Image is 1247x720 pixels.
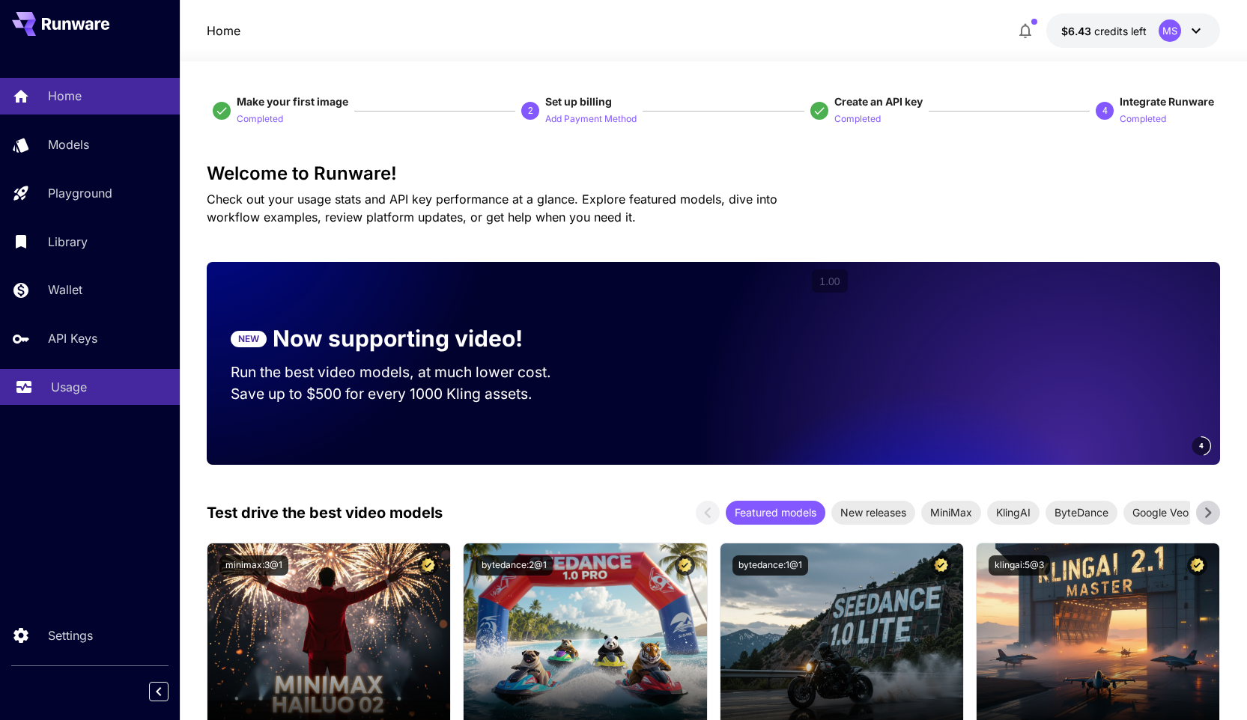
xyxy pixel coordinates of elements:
[1199,440,1204,451] span: 4
[834,112,881,126] p: Completed
[1120,109,1166,127] button: Completed
[237,112,283,126] p: Completed
[1159,19,1181,42] div: MS
[834,95,923,108] span: Create an API key
[48,233,88,251] p: Library
[1046,504,1117,520] span: ByteDance
[51,378,87,396] p: Usage
[987,501,1040,525] div: KlingAI
[675,555,695,576] button: Certified Model – Vetted for best performance and includes a commercial license.
[1102,104,1108,118] p: 4
[48,184,112,202] p: Playground
[273,322,523,356] p: Now supporting video!
[231,361,580,383] p: Run the best video models, at much lower cost.
[528,104,533,118] p: 2
[238,332,259,346] p: NEW
[1120,95,1214,108] span: Integrate Runware
[1046,501,1117,525] div: ByteDance
[1046,13,1220,48] button: $6.42773MS
[831,504,915,520] span: New releases
[726,501,825,525] div: Featured models
[207,163,1221,184] h3: Welcome to Runware!
[931,555,951,576] button: Certified Model – Vetted for best performance and includes a commercial license.
[726,504,825,520] span: Featured models
[732,555,808,576] button: bytedance:1@1
[160,678,180,705] div: Collapse sidebar
[1123,501,1198,525] div: Google Veo
[1061,25,1094,37] span: $6.43
[207,192,777,225] span: Check out your usage stats and API key performance at a glance. Explore featured models, dive int...
[834,109,881,127] button: Completed
[418,555,438,576] button: Certified Model – Vetted for best performance and includes a commercial license.
[1123,504,1198,520] span: Google Veo
[545,109,637,127] button: Add Payment Method
[831,501,915,525] div: New releases
[545,95,612,108] span: Set up billing
[1094,25,1147,37] span: credits left
[219,555,288,576] button: minimax:3@1
[48,87,82,105] p: Home
[987,504,1040,520] span: KlingAI
[1120,112,1166,126] p: Completed
[921,501,981,525] div: MiniMax
[48,135,89,153] p: Models
[48,626,93,644] p: Settings
[476,555,553,576] button: bytedance:2@1
[149,682,169,701] button: Collapse sidebar
[1061,23,1147,39] div: $6.42773
[921,504,981,520] span: MiniMax
[48,281,82,299] p: Wallet
[48,329,97,347] p: API Keys
[207,501,443,524] p: Test drive the best video models
[231,383,580,405] p: Save up to $500 for every 1000 Kling assets.
[545,112,637,126] p: Add Payment Method
[989,555,1050,576] button: klingai:5@3
[207,22,240,40] nav: breadcrumb
[1187,555,1207,576] button: Certified Model – Vetted for best performance and includes a commercial license.
[237,109,283,127] button: Completed
[207,22,240,40] a: Home
[237,95,348,108] span: Make your first image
